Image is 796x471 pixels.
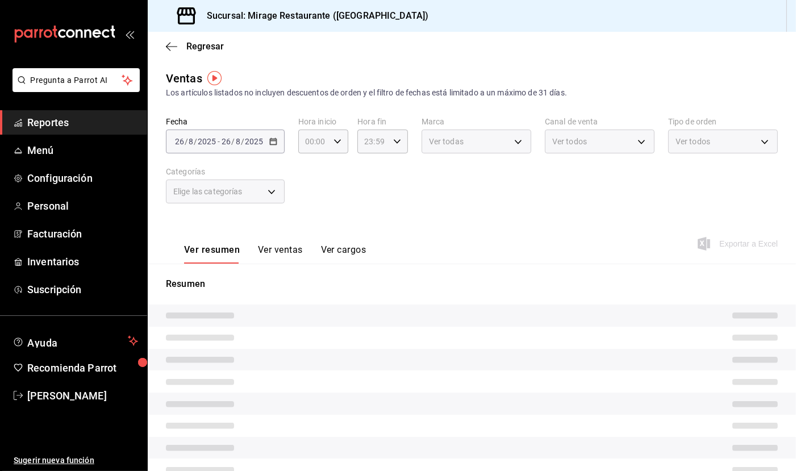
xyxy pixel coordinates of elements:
[668,118,778,126] label: Tipo de orden
[207,71,222,85] img: Tooltip marker
[166,168,285,176] label: Categorías
[185,137,188,146] span: /
[27,143,138,158] span: Menú
[27,226,138,241] span: Facturación
[27,282,138,297] span: Suscripción
[27,170,138,186] span: Configuración
[166,41,224,52] button: Regresar
[321,244,366,264] button: Ver cargos
[184,244,240,264] button: Ver resumen
[27,198,138,214] span: Personal
[552,136,587,147] span: Ver todos
[194,137,197,146] span: /
[235,137,241,146] input: --
[244,137,264,146] input: ----
[429,136,464,147] span: Ver todas
[188,137,194,146] input: --
[545,118,655,126] label: Canal de venta
[231,137,235,146] span: /
[184,244,366,264] div: navigation tabs
[166,277,778,291] p: Resumen
[125,30,134,39] button: open_drawer_menu
[173,186,243,197] span: Elige las categorías
[166,70,202,87] div: Ventas
[186,41,224,52] span: Regresar
[27,334,123,348] span: Ayuda
[166,87,778,99] div: Los artículos listados no incluyen descuentos de orden y el filtro de fechas está limitado a un m...
[27,115,138,130] span: Reportes
[174,137,185,146] input: --
[197,137,216,146] input: ----
[14,455,138,466] span: Sugerir nueva función
[258,244,303,264] button: Ver ventas
[27,388,138,403] span: [PERSON_NAME]
[241,137,244,146] span: /
[676,136,710,147] span: Ver todos
[357,118,408,126] label: Hora fin
[12,68,140,92] button: Pregunta a Parrot AI
[31,74,122,86] span: Pregunta a Parrot AI
[8,82,140,94] a: Pregunta a Parrot AI
[166,118,285,126] label: Fecha
[221,137,231,146] input: --
[218,137,220,146] span: -
[422,118,531,126] label: Marca
[298,118,349,126] label: Hora inicio
[27,360,138,376] span: Recomienda Parrot
[27,254,138,269] span: Inventarios
[198,9,428,23] h3: Sucursal: Mirage Restaurante ([GEOGRAPHIC_DATA])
